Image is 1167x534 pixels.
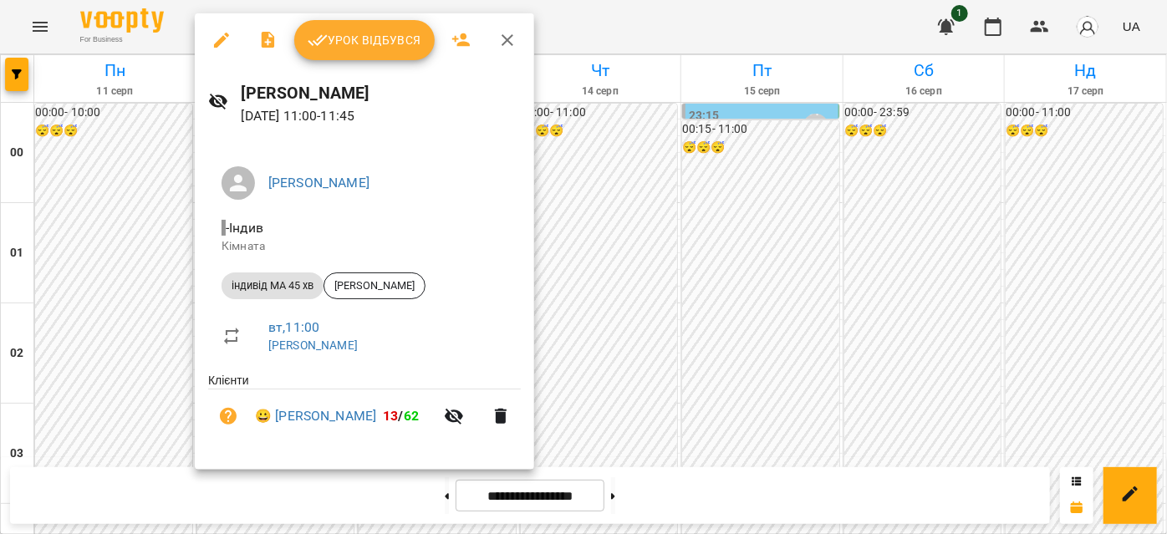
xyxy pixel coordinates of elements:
[324,272,426,299] div: [PERSON_NAME]
[268,319,319,335] a: вт , 11:00
[242,106,521,126] p: [DATE] 11:00 - 11:45
[294,20,435,60] button: Урок відбувся
[383,408,419,424] b: /
[268,338,358,352] a: [PERSON_NAME]
[222,278,324,293] span: індивід МА 45 хв
[242,80,521,106] h6: [PERSON_NAME]
[383,408,398,424] span: 13
[308,30,421,50] span: Урок відбувся
[222,220,267,236] span: - Індив
[208,372,521,450] ul: Клієнти
[268,175,369,191] a: [PERSON_NAME]
[222,238,507,255] p: Кімната
[208,396,248,436] button: Візит ще не сплачено. Додати оплату?
[404,408,419,424] span: 62
[255,406,376,426] a: 😀 [PERSON_NAME]
[324,278,425,293] span: [PERSON_NAME]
